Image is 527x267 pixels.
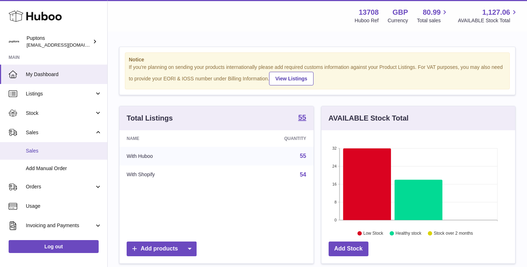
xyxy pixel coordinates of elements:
a: 1,127.06 AVAILABLE Stock Total [458,8,518,24]
span: Orders [26,183,94,190]
span: AVAILABLE Stock Total [458,17,518,24]
strong: 55 [298,114,306,121]
a: 55 [298,114,306,122]
div: Huboo Ref [355,17,379,24]
td: With Huboo [119,147,224,165]
text: 16 [332,182,337,186]
h3: Total Listings [127,113,173,123]
td: With Shopify [119,165,224,184]
strong: GBP [392,8,408,17]
strong: Notice [129,56,506,63]
a: Log out [9,240,99,253]
span: Stock [26,110,94,117]
span: [EMAIL_ADDRESS][DOMAIN_NAME] [27,42,105,48]
span: Sales [26,147,102,154]
div: If you're planning on sending your products internationally please add required customs informati... [129,64,506,85]
span: My Dashboard [26,71,102,78]
text: Low Stock [363,231,383,236]
text: 0 [334,218,337,222]
th: Name [119,130,224,147]
span: Total sales [417,17,449,24]
img: hello@puptons.com [9,36,19,47]
span: Listings [26,90,94,97]
div: Puptons [27,35,91,48]
a: View Listings [269,72,313,85]
strong: 13708 [359,8,379,17]
span: Sales [26,129,94,136]
span: 1,127.06 [482,8,510,17]
a: 55 [300,153,306,159]
a: 54 [300,172,306,178]
span: Invoicing and Payments [26,222,94,229]
span: Add Manual Order [26,165,102,172]
text: Stock over 2 months [434,231,473,236]
a: 80.99 Total sales [417,8,449,24]
a: Add Stock [329,242,368,256]
text: 24 [332,164,337,168]
span: 80.99 [423,8,441,17]
h3: AVAILABLE Stock Total [329,113,409,123]
span: Usage [26,203,102,210]
text: Healthy stock [395,231,422,236]
th: Quantity [224,130,313,147]
text: 8 [334,200,337,204]
div: Currency [388,17,408,24]
text: 32 [332,146,337,150]
a: Add products [127,242,197,256]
